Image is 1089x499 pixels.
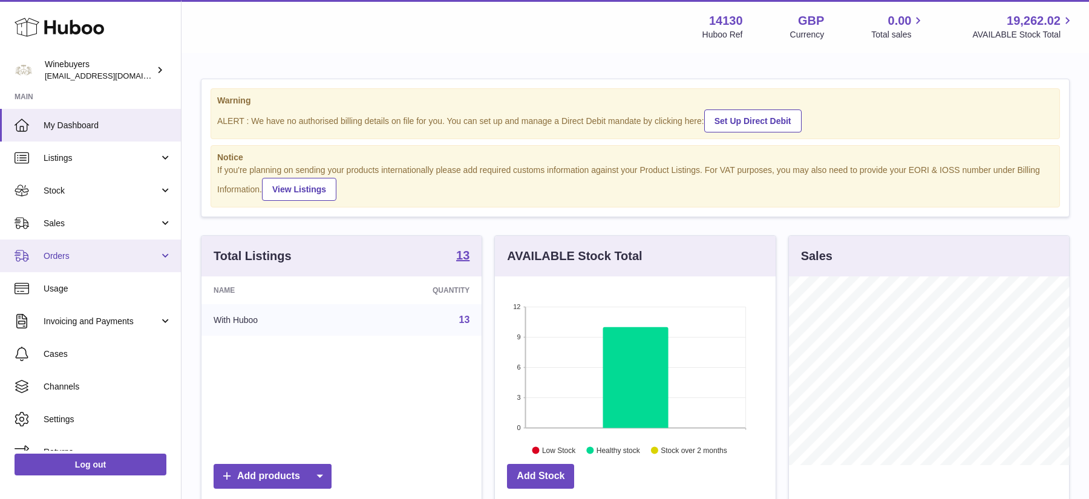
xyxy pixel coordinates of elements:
[262,178,336,201] a: View Listings
[972,13,1074,41] a: 19,262.02 AVAILABLE Stock Total
[201,276,349,304] th: Name
[871,13,925,41] a: 0.00 Total sales
[517,394,521,401] text: 3
[507,248,642,264] h3: AVAILABLE Stock Total
[44,185,159,197] span: Stock
[44,414,172,425] span: Settings
[44,348,172,360] span: Cases
[542,446,576,455] text: Low Stock
[44,381,172,393] span: Channels
[44,446,172,458] span: Returns
[507,464,574,489] a: Add Stock
[217,108,1053,132] div: ALERT : We have no authorised billing details on file for you. You can set up and manage a Direct...
[217,95,1053,106] strong: Warning
[517,424,521,431] text: 0
[517,364,521,371] text: 6
[349,276,482,304] th: Quantity
[459,315,470,325] a: 13
[45,71,178,80] span: [EMAIL_ADDRESS][DOMAIN_NAME]
[597,446,641,455] text: Healthy stock
[44,316,159,327] span: Invoicing and Payments
[456,249,469,261] strong: 13
[972,29,1074,41] span: AVAILABLE Stock Total
[44,218,159,229] span: Sales
[888,13,912,29] span: 0.00
[44,283,172,295] span: Usage
[44,152,159,164] span: Listings
[44,120,172,131] span: My Dashboard
[45,59,154,82] div: Winebuyers
[514,303,521,310] text: 12
[456,249,469,264] a: 13
[15,454,166,475] a: Log out
[517,333,521,341] text: 9
[709,13,743,29] strong: 14130
[217,152,1053,163] strong: Notice
[214,248,292,264] h3: Total Listings
[704,109,802,132] a: Set Up Direct Debit
[1007,13,1061,29] span: 19,262.02
[871,29,925,41] span: Total sales
[44,250,159,262] span: Orders
[15,61,33,79] img: ben@winebuyers.com
[801,248,832,264] h3: Sales
[798,13,824,29] strong: GBP
[790,29,825,41] div: Currency
[214,464,332,489] a: Add products
[201,304,349,336] td: With Huboo
[702,29,743,41] div: Huboo Ref
[661,446,727,455] text: Stock over 2 months
[217,165,1053,201] div: If you're planning on sending your products internationally please add required customs informati...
